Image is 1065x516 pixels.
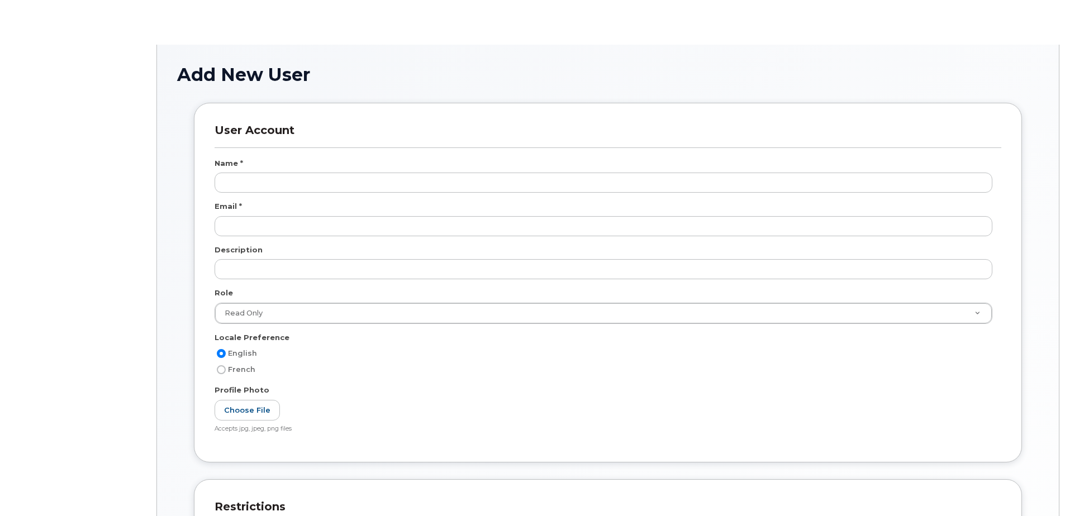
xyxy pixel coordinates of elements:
[177,65,1039,84] h1: Add New User
[215,201,242,212] label: Email *
[215,303,992,323] a: Read Only
[215,425,992,433] div: Accepts jpg, jpeg, png files
[228,365,255,374] span: French
[215,245,263,255] label: Description
[228,349,257,357] span: English
[215,385,269,395] label: Profile Photo
[215,332,289,343] label: Locale Preference
[215,123,1001,147] h3: User Account
[215,288,233,298] label: Role
[217,365,226,374] input: French
[217,349,226,358] input: English
[218,308,263,318] span: Read Only
[215,158,243,169] label: Name *
[215,400,280,421] label: Choose File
